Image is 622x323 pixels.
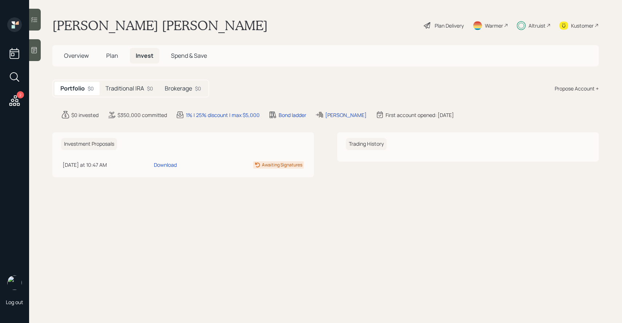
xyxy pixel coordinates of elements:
[136,52,153,60] span: Invest
[386,111,454,119] div: First account opened: [DATE]
[60,85,85,92] h5: Portfolio
[52,17,268,33] h1: [PERSON_NAME] [PERSON_NAME]
[571,22,594,29] div: Kustomer
[64,52,89,60] span: Overview
[154,161,177,169] div: Download
[485,22,503,29] div: Warmer
[105,85,144,92] h5: Traditional IRA
[529,22,546,29] div: Altruist
[165,85,192,92] h5: Brokerage
[147,85,153,92] div: $0
[555,85,599,92] div: Propose Account +
[61,138,117,150] h6: Investment Proposals
[186,111,260,119] div: 1% | 25% discount | max $5,000
[325,111,367,119] div: [PERSON_NAME]
[117,111,167,119] div: $350,000 committed
[279,111,306,119] div: Bond ladder
[435,22,464,29] div: Plan Delivery
[6,299,23,306] div: Log out
[71,111,99,119] div: $0 invested
[346,138,387,150] h6: Trading History
[171,52,207,60] span: Spend & Save
[63,161,151,169] div: [DATE] at 10:47 AM
[17,91,24,98] div: 2
[88,85,94,92] div: $0
[106,52,118,60] span: Plan
[195,85,201,92] div: $0
[7,275,22,290] img: sami-boghos-headshot.png
[262,162,302,168] div: Awaiting Signatures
